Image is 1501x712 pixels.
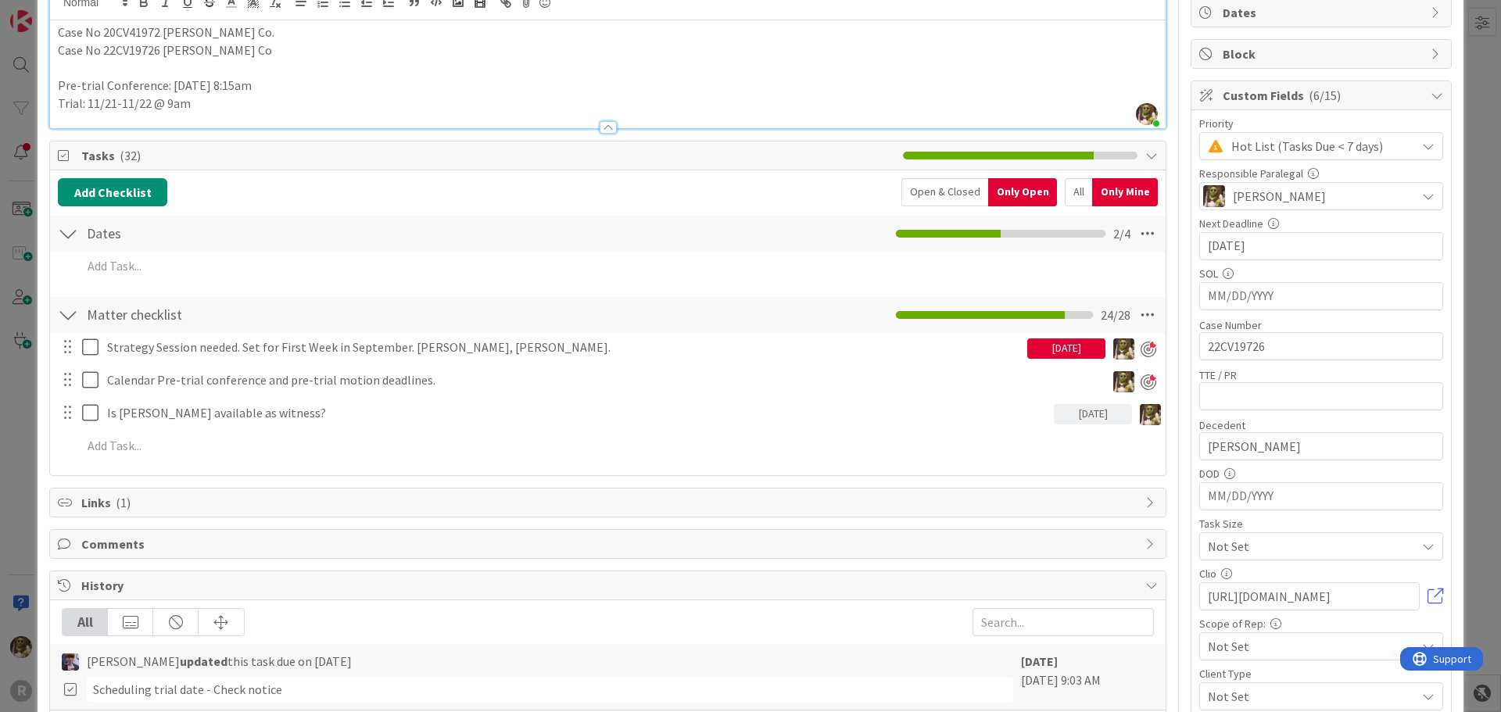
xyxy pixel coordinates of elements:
[1199,418,1245,432] label: Decedent
[1101,306,1130,324] span: 24 / 28
[1140,404,1161,425] img: DG
[1054,404,1132,424] div: [DATE]
[62,653,79,671] img: ML
[1021,652,1154,702] div: [DATE] 9:03 AM
[63,609,108,635] div: All
[1223,86,1423,105] span: Custom Fields
[58,77,1158,95] p: Pre-trial Conference: [DATE] 8:15am
[1208,233,1435,259] input: MM/DD/YYYY
[1113,371,1134,392] img: DG
[1199,118,1443,129] div: Priority
[1208,535,1408,557] span: Not Set
[107,371,1099,389] p: Calendar Pre-trial conference and pre-trial motion deadlines.
[1136,103,1158,125] img: yW9LRPfq2I1p6cQkqhMnMPjKb8hcA9gF.jpg
[901,178,988,206] div: Open & Closed
[1208,483,1435,510] input: MM/DD/YYYY
[87,677,1013,702] div: Scheduling trial date - Check notice
[116,495,131,510] span: ( 1 )
[1113,224,1130,243] span: 2 / 4
[58,41,1158,59] p: Case No 22CV19726 [PERSON_NAME] Co
[1208,283,1435,309] input: MM/DD/YYYY
[1027,338,1105,359] div: [DATE]
[1208,635,1408,657] span: Not Set
[107,338,1021,356] p: Strategy Session needed. Set for First Week in September. [PERSON_NAME], [PERSON_NAME].
[87,652,352,671] span: [PERSON_NAME] this task due on [DATE]
[1199,168,1443,179] div: Responsible Paralegal
[120,148,141,163] span: ( 32 )
[81,220,433,248] input: Add Checklist...
[1199,518,1443,529] div: Task Size
[1199,218,1443,229] div: Next Deadline
[58,23,1158,41] p: Case No 20CV41972 [PERSON_NAME] Co.
[1199,268,1443,279] div: SOL
[58,178,167,206] button: Add Checklist
[1223,45,1423,63] span: Block
[1113,338,1134,360] img: DG
[81,493,1137,512] span: Links
[973,608,1154,636] input: Search...
[33,2,71,21] span: Support
[180,653,227,669] b: updated
[1203,185,1225,207] img: DG
[1199,668,1443,679] div: Client Type
[81,576,1137,595] span: History
[1065,178,1092,206] div: All
[1199,318,1262,332] label: Case Number
[58,95,1158,113] p: Trial: 11/21-11/22 @ 9am
[1223,3,1423,22] span: Dates
[107,404,1048,422] p: Is [PERSON_NAME] available as witness?
[1092,178,1158,206] div: Only Mine
[81,301,433,329] input: Add Checklist...
[81,146,895,165] span: Tasks
[1199,368,1237,382] label: TTE / PR
[1199,468,1443,479] div: DOD
[1199,568,1443,579] div: Clio
[1199,618,1443,629] div: Scope of Rep:
[81,535,1137,553] span: Comments
[1208,685,1408,707] span: Not Set
[1233,187,1326,206] span: [PERSON_NAME]
[988,178,1057,206] div: Only Open
[1309,88,1341,103] span: ( 6/15 )
[1231,135,1408,157] span: Hot List (Tasks Due < 7 days)
[1021,653,1058,669] b: [DATE]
